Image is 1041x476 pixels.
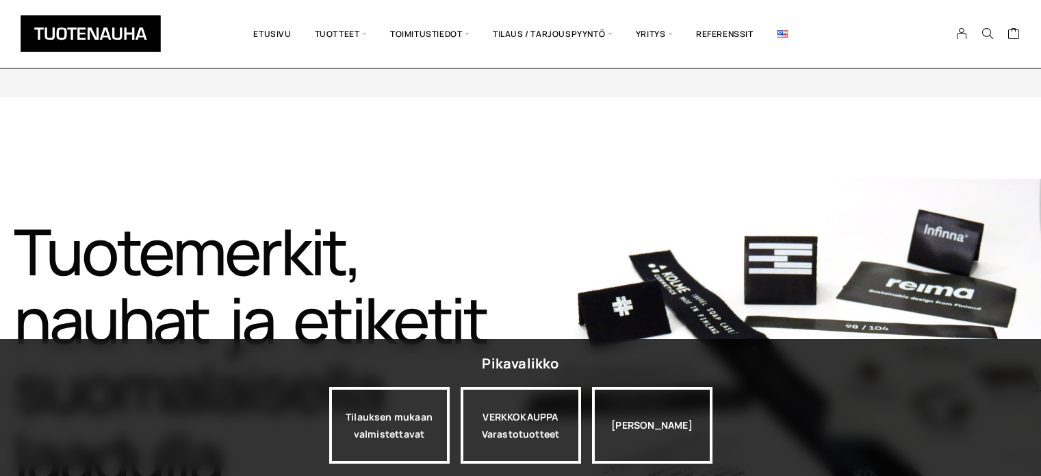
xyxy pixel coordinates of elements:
a: Tilauksen mukaan valmistettavat [329,387,450,464]
div: VERKKOKAUPPA Varastotuotteet [461,387,581,464]
a: Cart [1007,27,1020,43]
img: Tuotenauha Oy [21,15,161,52]
a: Etusivu [242,10,303,58]
div: [PERSON_NAME] [592,387,712,464]
img: English [777,30,788,38]
span: Tuotteet [303,10,378,58]
span: Yritys [624,10,684,58]
span: Tilaus / Tarjouspyyntö [481,10,624,58]
span: Toimitustiedot [378,10,481,58]
button: Search [975,27,1001,40]
div: Pikavalikko [482,351,558,376]
a: My Account [949,27,975,40]
a: VERKKOKAUPPAVarastotuotteet [461,387,581,464]
a: Referenssit [684,10,765,58]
